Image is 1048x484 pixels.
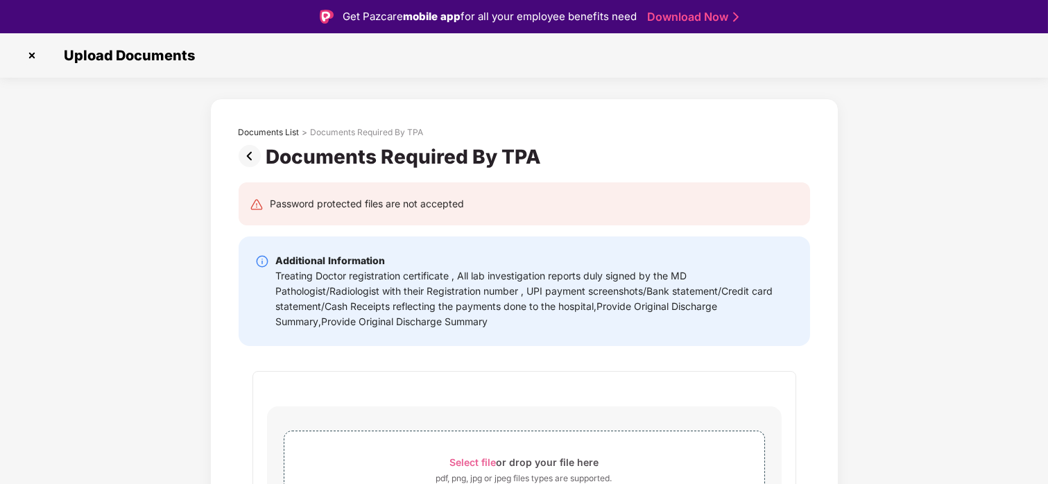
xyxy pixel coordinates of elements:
[50,47,202,64] span: Upload Documents
[449,456,496,468] span: Select file
[250,198,264,211] img: svg+xml;base64,PHN2ZyB4bWxucz0iaHR0cDovL3d3dy53My5vcmcvMjAwMC9zdmciIHdpZHRoPSIyNCIgaGVpZ2h0PSIyNC...
[239,127,300,138] div: Documents List
[320,10,334,24] img: Logo
[311,127,424,138] div: Documents Required By TPA
[239,145,266,167] img: svg+xml;base64,PHN2ZyBpZD0iUHJldi0zMngzMiIgeG1sbnM9Imh0dHA6Ly93d3cudzMub3JnLzIwMDAvc3ZnIiB3aWR0aD...
[276,254,386,266] b: Additional Information
[21,44,43,67] img: svg+xml;base64,PHN2ZyBpZD0iQ3Jvc3MtMzJ4MzIiIHhtbG5zPSJodHRwOi8vd3d3LnczLm9yZy8yMDAwL3N2ZyIgd2lkdG...
[302,127,308,138] div: >
[255,254,269,268] img: svg+xml;base64,PHN2ZyBpZD0iSW5mby0yMHgyMCIgeG1sbnM9Imh0dHA6Ly93d3cudzMub3JnLzIwMDAvc3ZnIiB3aWR0aD...
[733,10,739,24] img: Stroke
[648,10,735,24] a: Download Now
[266,145,547,168] div: Documents Required By TPA
[343,8,637,25] div: Get Pazcare for all your employee benefits need
[404,10,461,23] strong: mobile app
[449,453,599,472] div: or drop your file here
[270,196,465,211] div: Password protected files are not accepted
[276,268,793,329] div: Treating Doctor registration certificate , All lab investigation reports duly signed by the MD Pa...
